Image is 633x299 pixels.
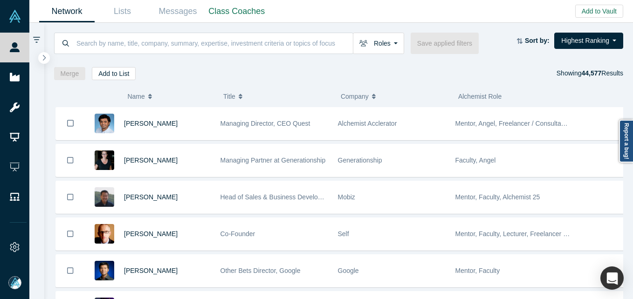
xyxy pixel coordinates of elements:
[124,120,178,127] a: [PERSON_NAME]
[338,120,397,127] span: Alchemist Acclerator
[127,87,213,106] button: Name
[54,67,86,80] button: Merge
[76,32,353,54] input: Search by name, title, company, summary, expertise, investment criteria or topics of focus
[581,69,601,77] strong: 44,577
[56,181,85,213] button: Bookmark
[619,120,633,163] a: Report a bug!
[220,230,255,238] span: Co-Founder
[338,156,382,164] span: Generationship
[95,114,114,133] img: Gnani Palanikumar's Profile Image
[220,156,326,164] span: Managing Partner at Generationship
[124,193,178,201] a: [PERSON_NAME]
[455,193,540,201] span: Mentor, Faculty, Alchemist 25
[124,230,178,238] a: [PERSON_NAME]
[525,37,550,44] strong: Sort by:
[575,5,623,18] button: Add to Vault
[220,267,301,274] span: Other Bets Director, Google
[557,67,623,80] div: Showing
[223,87,235,106] span: Title
[95,150,114,170] img: Rachel Chalmers's Profile Image
[127,87,144,106] span: Name
[150,0,206,22] a: Messages
[95,0,150,22] a: Lists
[124,156,178,164] a: [PERSON_NAME]
[95,224,114,244] img: Robert Winder's Profile Image
[338,267,359,274] span: Google
[206,0,268,22] a: Class Coaches
[92,67,136,80] button: Add to List
[95,187,114,207] img: Michael Chang's Profile Image
[124,267,178,274] a: [PERSON_NAME]
[338,193,355,201] span: Mobiz
[341,87,448,106] button: Company
[455,267,500,274] span: Mentor, Faculty
[458,93,502,100] span: Alchemist Role
[95,261,114,280] img: Steven Kan's Profile Image
[341,87,369,106] span: Company
[56,107,85,140] button: Bookmark
[455,156,496,164] span: Faculty, Angel
[353,33,404,54] button: Roles
[554,33,623,49] button: Highest Ranking
[223,87,331,106] button: Title
[39,0,95,22] a: Network
[338,230,349,238] span: Self
[56,144,85,177] button: Bookmark
[220,193,362,201] span: Head of Sales & Business Development (interim)
[220,120,310,127] span: Managing Director, CEO Quest
[56,218,85,250] button: Bookmark
[56,255,85,287] button: Bookmark
[8,276,21,289] img: Mia Scott's Account
[581,69,623,77] span: Results
[411,33,479,54] button: Save applied filters
[8,10,21,23] img: Alchemist Vault Logo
